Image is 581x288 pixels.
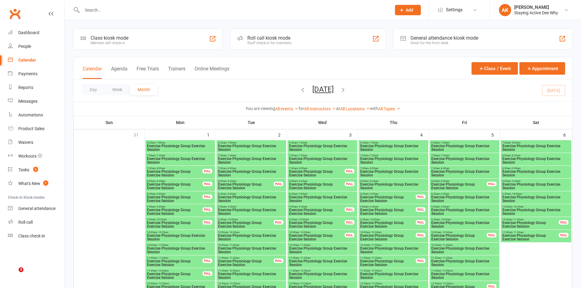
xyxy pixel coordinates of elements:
div: Dashboard [18,30,39,35]
span: 6:30am [218,141,285,144]
th: Mon [145,116,216,129]
span: - 8:30am [227,180,236,183]
span: - 10:30am [370,231,382,234]
span: 7:00am [431,154,498,157]
span: 9:00am [360,205,416,208]
span: Exercise Physiology Group Exercise Session [218,259,274,267]
span: 6:30am [431,141,498,144]
span: - 11:30am [370,257,382,259]
a: Automations [8,108,64,122]
span: Exercise Physiology Group Exercise Session [218,144,285,151]
span: - 11:30am [299,257,310,259]
span: 3 [19,267,23,272]
span: Exercise Physiology Group Exercise Session [360,272,427,279]
span: 10:00am [502,205,570,208]
span: 11:30am [289,269,356,272]
span: - 8:00am [369,167,378,170]
span: 8:00am [360,180,427,183]
span: Exercise Physiology Group Exercise Session [431,144,498,151]
span: Exercise Physiology Group Exercise Session [289,247,356,254]
strong: with [370,106,378,111]
span: Exercise Physiology Group Exercise Session [360,144,427,151]
span: - 9:30am [511,180,521,183]
span: 10:30am [218,244,285,247]
span: 7:30am [360,167,427,170]
div: FULL [487,233,497,237]
span: 8:30am [502,167,570,170]
span: - 8:00am [156,167,165,170]
span: 9:00am [289,205,345,208]
div: AK [499,4,511,16]
span: Exercise Physiology Group Exercise Session [431,234,487,241]
span: Exercise Physiology Group Exercise Session [147,234,214,241]
span: 10:30am [147,244,214,247]
div: 3 [349,130,358,140]
div: Reports [18,85,33,90]
strong: You are viewing [246,106,275,111]
span: Exercise Physiology Group Exercise Session [218,234,285,241]
a: Reports [8,81,64,94]
a: All Instructors [304,106,336,111]
div: 6 [563,130,572,140]
span: Exercise Physiology Group Exercise Session [147,195,203,203]
button: Week [105,84,130,95]
span: - 8:30am [156,180,165,183]
span: Exercise Physiology Group Exercise Session [360,208,416,215]
span: Exercise Physiology Group Exercise Session [360,259,416,267]
span: - 7:30am [156,154,165,157]
div: FULL [416,194,425,199]
span: - 12:00pm [228,269,240,272]
a: General attendance kiosk mode [8,202,64,215]
div: Product Sales [18,126,45,131]
span: Exercise Physiology Group Exercise Session [147,144,214,151]
a: Calendar [8,53,64,67]
span: 11:00am [147,257,203,259]
span: Exercise Physiology Group Exercise Session [147,221,203,228]
span: Exercise Physiology Group Exercise Session [218,157,285,164]
div: FULL [274,220,283,225]
div: FULL [203,258,212,263]
a: Clubworx [7,6,23,21]
span: Exercise Physiology Group Exercise Session [502,208,570,215]
button: Calendar [83,66,102,79]
span: 11:00am [431,257,498,259]
span: 8:30am [289,193,356,195]
span: - 9:00am [156,193,165,195]
div: Roll call kiosk mode [247,35,292,41]
span: 10:30am [289,244,356,247]
span: Exercise Physiology Group Exercise Session [289,170,345,177]
span: - 7:30am [440,154,450,157]
div: What's New [18,181,40,186]
span: - 9:00am [298,193,307,195]
div: Workouts [18,154,37,158]
div: Waivers [18,140,33,145]
span: - 9:00am [511,167,521,170]
span: - 8:00am [227,167,236,170]
span: 10:00am [431,231,487,234]
span: 12:00pm [147,282,214,285]
div: Class kiosk mode [91,35,128,41]
a: Waivers [8,136,64,149]
a: Class kiosk mode [8,229,64,243]
span: Exercise Physiology Group Exercise Session [431,208,498,215]
span: Exercise Physiology Group Exercise Session [360,195,416,203]
span: 7:30am [147,167,203,170]
span: Exercise Physiology Group Exercise Session [431,259,498,267]
div: FULL [203,271,212,276]
span: Exercise Physiology Group Exercise Session [218,221,274,228]
span: Exercise Physiology Group Exercise Session [360,183,427,190]
span: Exercise Physiology Group Exercise Session [289,208,345,215]
span: - 7:30am [369,154,378,157]
span: Exercise Physiology Group Exercise Session [431,247,498,254]
a: Workouts [8,149,64,163]
div: FULL [345,233,354,237]
span: - 10:00am [227,218,238,221]
span: - 11:00am [228,244,239,247]
span: - 10:00am [440,218,451,221]
span: Exercise Physiology Group Exercise Session [431,221,498,228]
div: FULL [487,182,497,186]
div: People [18,44,31,49]
span: - 7:00am [227,141,236,144]
div: Calendar [18,58,36,62]
span: - 7:00am [369,141,378,144]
